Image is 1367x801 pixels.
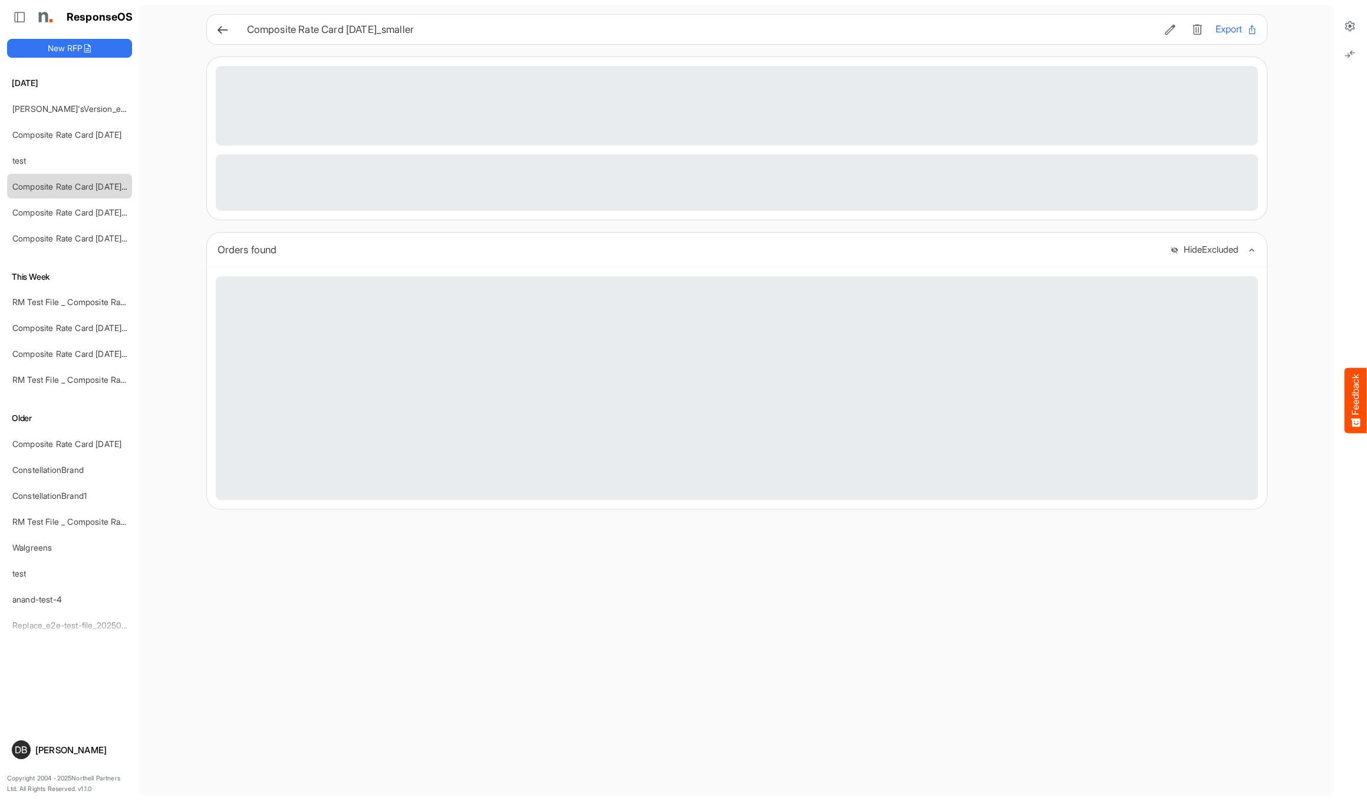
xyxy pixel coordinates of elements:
[7,77,132,90] h6: [DATE]
[15,745,27,754] span: DB
[12,568,27,578] a: test
[12,181,152,191] a: Composite Rate Card [DATE]_smaller
[12,104,233,114] a: [PERSON_NAME]'sVersion_e2e-test-file_20250604_111803
[7,270,132,283] h6: This Week
[1216,22,1257,37] button: Export
[12,375,177,385] a: RM Test File _ Composite Rate Card [DATE]
[216,154,1258,211] div: Loading...
[12,349,152,359] a: Composite Rate Card [DATE]_smaller
[12,207,152,217] a: Composite Rate Card [DATE]_smaller
[12,130,121,140] a: Composite Rate Card [DATE]
[247,25,1152,35] h6: Composite Rate Card [DATE]_smaller
[67,11,133,24] h1: ResponseOS
[1170,245,1238,255] button: HideExcluded
[35,746,127,754] div: [PERSON_NAME]
[7,412,132,425] h6: Older
[12,323,152,333] a: Composite Rate Card [DATE]_smaller
[12,297,177,307] a: RM Test File _ Composite Rate Card [DATE]
[12,439,121,449] a: Composite Rate Card [DATE]
[216,66,1258,145] div: Loading...
[1345,368,1367,433] button: Feedback
[12,491,87,501] a: ConstellationBrand1
[12,233,152,243] a: Composite Rate Card [DATE]_smaller
[216,276,1258,500] div: Loading...
[12,517,177,527] a: RM Test File _ Composite Rate Card [DATE]
[1188,22,1206,37] button: Delete
[218,241,1161,258] div: Orders found
[12,155,27,166] a: test
[7,773,132,794] p: Copyright 2004 - 2025 Northell Partners Ltd. All Rights Reserved. v 1.1.0
[12,542,52,552] a: Walgreens
[32,5,56,29] img: Northell
[12,594,62,604] a: anand-test-4
[12,465,84,475] a: ConstellationBrand
[1161,22,1179,37] button: Edit
[7,39,132,58] button: New RFP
